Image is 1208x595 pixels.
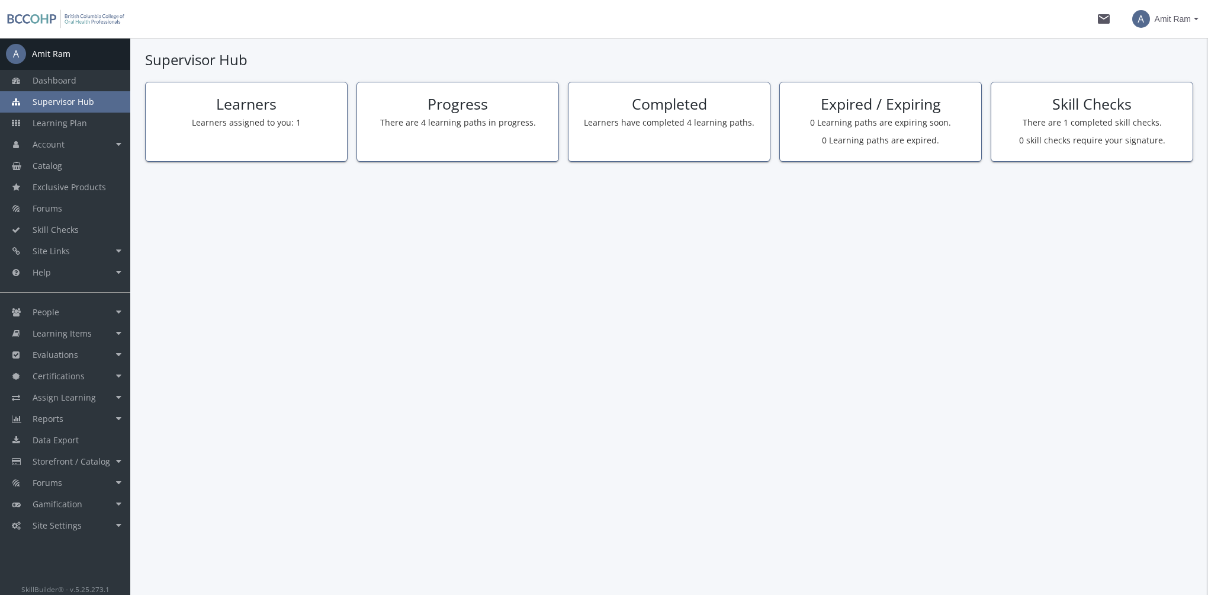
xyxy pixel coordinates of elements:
small: SkillBuilder® - v.5.25.273.1 [21,584,110,594]
span: Dashboard [33,75,76,86]
h2: Progress [366,96,550,113]
h2: Expired / Expiring [789,96,972,113]
span: People [33,306,59,318]
span: Forums [33,477,62,488]
span: Learning Plan [33,117,87,129]
span: Catalog [33,160,62,171]
h2: Skill Checks [1000,96,1184,113]
p: 0 Learning paths are expiring soon. [789,117,972,129]
span: Account [33,139,65,150]
mat-icon: mail [1097,12,1111,26]
span: Site Settings [33,520,82,531]
p: Learners assigned to you: 1 [155,117,338,129]
span: A [1132,10,1150,28]
h2: Completed [577,96,761,113]
p: There are 4 learning paths in progress. [366,117,550,129]
h1: Supervisor Hub [145,50,1193,70]
span: Assign Learning [33,392,96,403]
span: Help [33,267,51,278]
p: There are 1 completed skill checks. [1000,117,1184,129]
span: Reports [33,413,63,424]
div: Amit Ram [32,48,70,60]
span: Supervisor Hub [33,96,94,107]
span: Data Export [33,434,79,446]
span: Learning Items [33,328,92,339]
span: Skill Checks [33,224,79,235]
span: Gamification [33,498,82,510]
span: Exclusive Products [33,181,106,193]
span: Amit Ram [1155,8,1191,30]
span: Forums [33,203,62,214]
span: Evaluations [33,349,78,360]
span: Certifications [33,370,85,382]
p: 0 skill checks require your signature. [1000,135,1184,146]
p: Learners have completed 4 learning paths. [577,117,761,129]
p: 0 Learning paths are expired. [789,135,972,146]
span: Site Links [33,245,70,257]
span: A [6,44,26,64]
span: Storefront / Catalog [33,456,110,467]
h2: Learners [155,96,338,113]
